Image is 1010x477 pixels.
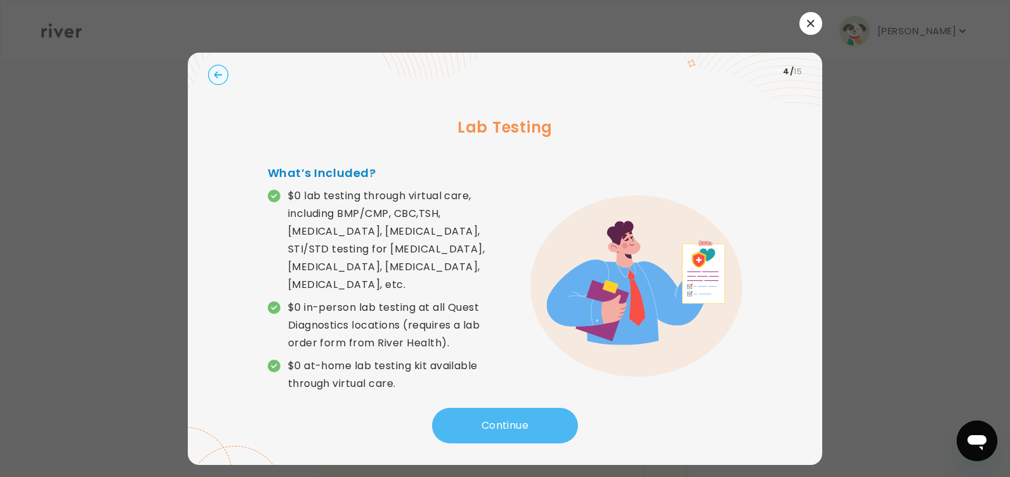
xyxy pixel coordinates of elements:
[208,116,802,139] h3: Lab Testing
[288,187,505,294] p: $0 lab testing through virtual care, including BMP/CMP, CBC,TSH, [MEDICAL_DATA], [MEDICAL_DATA], ...
[288,299,505,352] p: $0 in-person lab testing at all Quest Diagnostics locations (requires a lab order form from River...
[432,408,578,443] button: Continue
[957,421,997,461] iframe: Button to launch messaging window
[288,357,505,393] p: $0 at-home lab testing kit available through virtual care.
[530,195,742,377] img: error graphic
[268,164,505,182] h4: What’s Included?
